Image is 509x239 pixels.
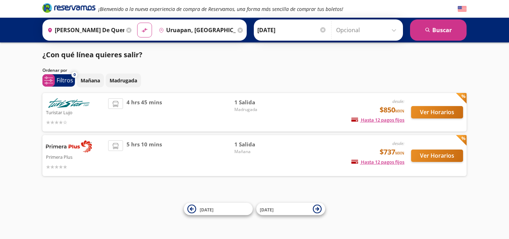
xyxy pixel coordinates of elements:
img: Turistar Lujo [46,98,92,108]
p: Turistar Lujo [46,108,105,116]
button: English [458,5,467,13]
button: Buscar [410,19,467,41]
p: Ordenar por [42,67,67,74]
span: 5 hrs 10 mins [127,140,162,171]
p: ¿Con qué línea quieres salir? [42,49,142,60]
input: Opcional [336,21,399,39]
em: desde: [392,98,404,104]
p: Madrugada [110,77,137,84]
input: Buscar Origen [45,21,124,39]
span: [DATE] [200,206,213,212]
a: Brand Logo [42,2,95,15]
span: $737 [380,147,404,157]
span: 0 [74,72,76,78]
span: 4 hrs 45 mins [127,98,162,126]
p: Mañana [81,77,100,84]
span: Madrugada [234,106,284,113]
small: MXN [395,150,404,156]
input: Elegir Fecha [257,21,327,39]
button: Ver Horarios [411,106,463,118]
span: 1 Salida [234,140,284,148]
span: Mañana [234,148,284,155]
p: Filtros [57,76,73,84]
span: $850 [380,105,404,115]
em: ¡Bienvenido a la nueva experiencia de compra de Reservamos, una forma más sencilla de comprar tus... [98,6,343,12]
button: Madrugada [106,74,141,87]
button: [DATE] [184,203,253,215]
input: Buscar Destino [156,21,236,39]
button: Mañana [77,74,104,87]
img: Primera Plus [46,140,92,152]
button: 0Filtros [42,74,75,87]
p: Primera Plus [46,152,105,161]
span: [DATE] [260,206,274,212]
button: [DATE] [256,203,325,215]
small: MXN [395,108,404,113]
em: desde: [392,140,404,146]
span: 1 Salida [234,98,284,106]
span: Hasta 12 pagos fijos [351,159,404,165]
span: Hasta 12 pagos fijos [351,117,404,123]
i: Brand Logo [42,2,95,13]
button: Ver Horarios [411,150,463,162]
